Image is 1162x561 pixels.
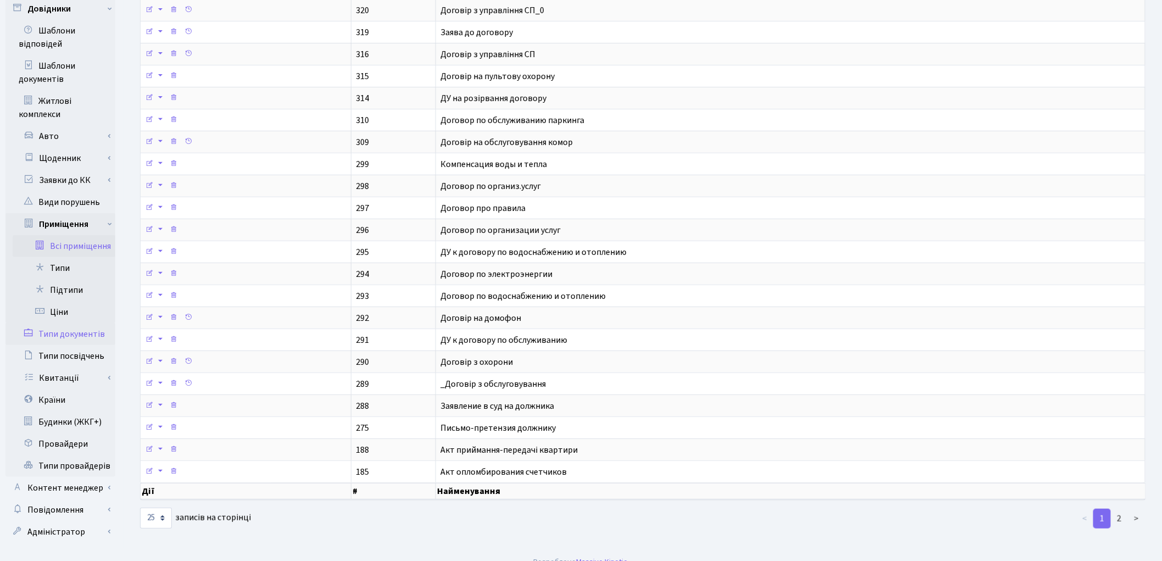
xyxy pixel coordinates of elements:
a: Повідомлення [5,499,115,521]
span: ДУ к договору по обслуживанию [440,334,567,346]
a: Щоденник [13,147,115,169]
span: 289 [356,378,369,390]
a: Типи документів [5,323,115,345]
span: Договір на обслуговування комор [440,136,573,148]
span: 314 [356,92,369,104]
a: Адміністратор [5,521,115,543]
span: Компенсация воды и тепла [440,158,547,170]
a: Житлові комплекси [5,90,115,125]
span: 298 [356,180,369,192]
span: Договір з управління СП [440,48,535,60]
span: Заявление в суд на должника [440,400,554,412]
a: Будинки (ЖКГ+) [5,411,115,433]
a: > [1127,509,1146,529]
th: Дії [141,483,351,499]
a: 2 [1110,509,1128,529]
span: 293 [356,290,369,302]
a: 1 [1093,509,1111,529]
a: Підтипи [13,279,115,301]
span: 292 [356,312,369,324]
span: ДУ на розірвання договору [440,92,546,104]
span: 299 [356,158,369,170]
span: 295 [356,246,369,258]
th: Найменування [436,483,1146,499]
span: Акт опломбирования счетчиков [440,466,567,478]
a: Авто [13,125,115,147]
span: 320 [356,4,369,16]
span: 290 [356,356,369,368]
span: 275 [356,422,369,434]
span: 291 [356,334,369,346]
a: Контент менеджер [5,477,115,499]
label: записів на сторінці [140,508,251,529]
span: Заява до договору [440,26,513,38]
a: Провайдери [5,433,115,455]
span: Договір з управління СП_0 [440,4,544,16]
span: Письмо-претензия должнику [440,422,556,434]
span: 309 [356,136,369,148]
span: 316 [356,48,369,60]
span: Договір на домофон [440,312,521,324]
span: Договор по обслуживанию паркинга [440,114,584,126]
span: 296 [356,224,369,236]
span: 294 [356,268,369,280]
span: Договор по водоснабжению и отоплению [440,290,606,302]
a: Ціни [13,301,115,323]
a: Шаблони документів [5,55,115,90]
span: 288 [356,400,369,412]
span: 319 [356,26,369,38]
span: 310 [356,114,369,126]
span: Договір з охорони [440,356,513,368]
a: Типи [13,257,115,279]
span: ДУ к договору по водоснабжению и отоплению [440,246,627,258]
span: 315 [356,70,369,82]
span: 185 [356,466,369,478]
span: Акт приймання-передачі квартири [440,444,578,456]
span: 188 [356,444,369,456]
a: Типи посвідчень [5,345,115,367]
a: Заявки до КК [13,169,115,191]
th: # [351,483,436,499]
a: Шаблони відповідей [5,20,115,55]
span: Договор по организ.услуг [440,180,541,192]
a: Типи провайдерів [5,455,115,477]
a: Всі приміщення [13,235,115,257]
a: Приміщення [13,213,115,235]
a: Види порушень [5,191,115,213]
span: _Договір з обслуговування [440,378,546,390]
span: Договор по электроэнергии [440,268,552,280]
span: Договор по организации услуг [440,224,561,236]
a: Країни [5,389,115,411]
span: 297 [356,202,369,214]
span: Договір на пультову охорону [440,70,555,82]
span: Договор про правила [440,202,526,214]
a: Квитанції [13,367,115,389]
select: записів на сторінці [140,508,172,529]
